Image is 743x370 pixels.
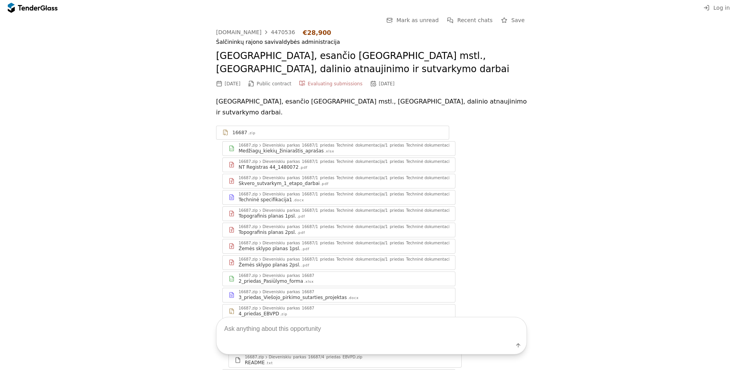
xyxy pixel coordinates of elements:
span: Log in [713,5,730,11]
div: [DATE] [379,81,395,86]
a: 16687.zipDieveniskiu_parkas_16687/1_priedas_Techninė_dokumentacija/1_priedas_Techninė dokumentaci... [222,157,455,172]
div: 16687.zip [239,176,258,180]
div: .pdf [297,230,305,235]
a: 16687.zipDieveniskiu_parkas_16687/1_priedas_Techninė_dokumentacija/1_priedas_Techninė dokumentaci... [222,190,455,205]
div: Dieveniskiu_parkas_16687/1_priedas_Techninė_dokumentacija/1_priedas_Techninė dokumentacija [262,209,453,213]
div: Žemės sklypo planas 2psl. [239,262,300,268]
div: 16687.zip [239,274,258,278]
div: Topografinis planas 1psl. [239,213,296,219]
div: 16687.zip [239,160,258,164]
button: Save [499,16,527,25]
div: 4470536 [271,29,295,35]
div: .zip [248,131,255,136]
div: [DOMAIN_NAME] [216,29,262,35]
a: 16687.zipDieveniskiu_parkas_16687/1_priedas_Techninė_dokumentacija/1_priedas_Techninė dokumentaci... [222,141,455,156]
div: Dieveniskiu_parkas_16687/1_priedas_Techninė_dokumentacija/1_priedas_Techninė dokumentacija [262,241,453,245]
div: 16687.zip [239,225,258,229]
div: 16687.zip [239,258,258,261]
div: .pdf [301,263,309,268]
div: Dieveniskiu_parkas_16687/1_priedas_Techninė_dokumentacija/1_priedas_Techninė dokumentacija [262,192,453,196]
div: Žemės sklypo planas 1psl. [239,246,300,252]
a: 16687.zip [216,126,449,140]
div: [DATE] [225,81,241,86]
span: Mark as unread [396,17,439,23]
div: Skvero_sutvarkym_1_etapo_darbai [239,180,320,187]
a: 16687.zipDieveniskiu_parkas_16687/1_priedas_Techninė_dokumentacija/1_priedas_Techninė dokumentaci... [222,206,455,221]
a: 16687.zipDieveniskiu_parkas_16687/1_priedas_Techninė_dokumentacija/1_priedas_Techninė dokumentaci... [222,223,455,237]
div: .pdf [321,182,329,187]
div: Šalčininkų rajono savivaldybės administracija [216,39,527,45]
div: 3_priedas_Viešojo_pirkimo_sutarties_projektas [239,294,347,301]
div: .pdf [301,247,309,252]
button: Recent chats [445,16,495,25]
div: Techninė specifikacija1 [239,197,292,203]
div: Dieveniskiu_parkas_16687 [262,274,314,278]
div: 16687.zip [239,192,258,196]
button: Mark as unread [384,16,441,25]
div: 16687.zip [239,241,258,245]
span: Evaluating submissions [308,81,363,86]
div: 16687 [232,130,247,136]
span: Save [511,17,525,23]
div: .pdf [299,165,307,170]
div: Dieveniskiu_parkas_16687/1_priedas_Techninė_dokumentacija/1_priedas_Techninė dokumentacija [262,258,453,261]
div: 16687.zip [239,290,258,294]
button: Log in [701,3,732,13]
a: 16687.zipDieveniskiu_parkas_16687/1_priedas_Techninė_dokumentacija/1_priedas_Techninė dokumentaci... [222,255,455,270]
p: [GEOGRAPHIC_DATA], esančio [GEOGRAPHIC_DATA] mstl., [GEOGRAPHIC_DATA], dalinio atnaujinimo ir sut... [216,96,527,118]
div: .xlsx [324,149,334,154]
div: Dieveniskiu_parkas_16687/1_priedas_Techninė_dokumentacija/1_priedas_Techninė dokumentacija [262,176,453,180]
div: .xlsx [304,279,314,284]
div: 16687.zip [239,209,258,213]
div: Medžiagų_kiekių_žiniaraštis_aprašas [239,148,324,154]
span: Recent chats [457,17,493,23]
a: 16687.zipDieveniskiu_parkas_166872_priedas_Pasiūlymo_forma.xlsx [222,271,455,286]
a: 16687.zipDieveniskiu_parkas_166873_priedas_Viešojo_pirkimo_sutarties_projektas.docx [222,288,455,303]
div: NT Registras 44_1480072 [239,164,298,170]
div: Dieveniskiu_parkas_16687/1_priedas_Techninė_dokumentacija/1_priedas_Techninė dokumentacija [262,225,453,229]
div: .docx [293,198,304,203]
div: Dieveniskiu_parkas_16687/1_priedas_Techninė_dokumentacija/1_priedas_Techninė dokumentacija [262,144,453,147]
div: Topografinis planas 2psl. [239,229,296,235]
div: .pdf [297,214,305,219]
div: .docx [347,296,359,301]
h2: [GEOGRAPHIC_DATA], esančio [GEOGRAPHIC_DATA] mstl., [GEOGRAPHIC_DATA], dalinio atnaujinimo ir sut... [216,50,527,76]
div: €28,900 [303,29,331,36]
a: 16687.zipDieveniskiu_parkas_16687/1_priedas_Techninė_dokumentacija/1_priedas_Techninė dokumentaci... [222,174,455,188]
span: Public contract [257,81,291,86]
div: 2_priedas_Pasiūlymo_forma [239,278,303,284]
a: 16687.zipDieveniskiu_parkas_16687/1_priedas_Techninė_dokumentacija/1_priedas_Techninė dokumentaci... [222,239,455,254]
div: 16687.zip [239,144,258,147]
div: Dieveniskiu_parkas_16687 [262,290,314,294]
a: [DOMAIN_NAME]4470536 [216,29,295,35]
div: Dieveniskiu_parkas_16687/1_priedas_Techninė_dokumentacija/1_priedas_Techninė dokumentacija [262,160,453,164]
